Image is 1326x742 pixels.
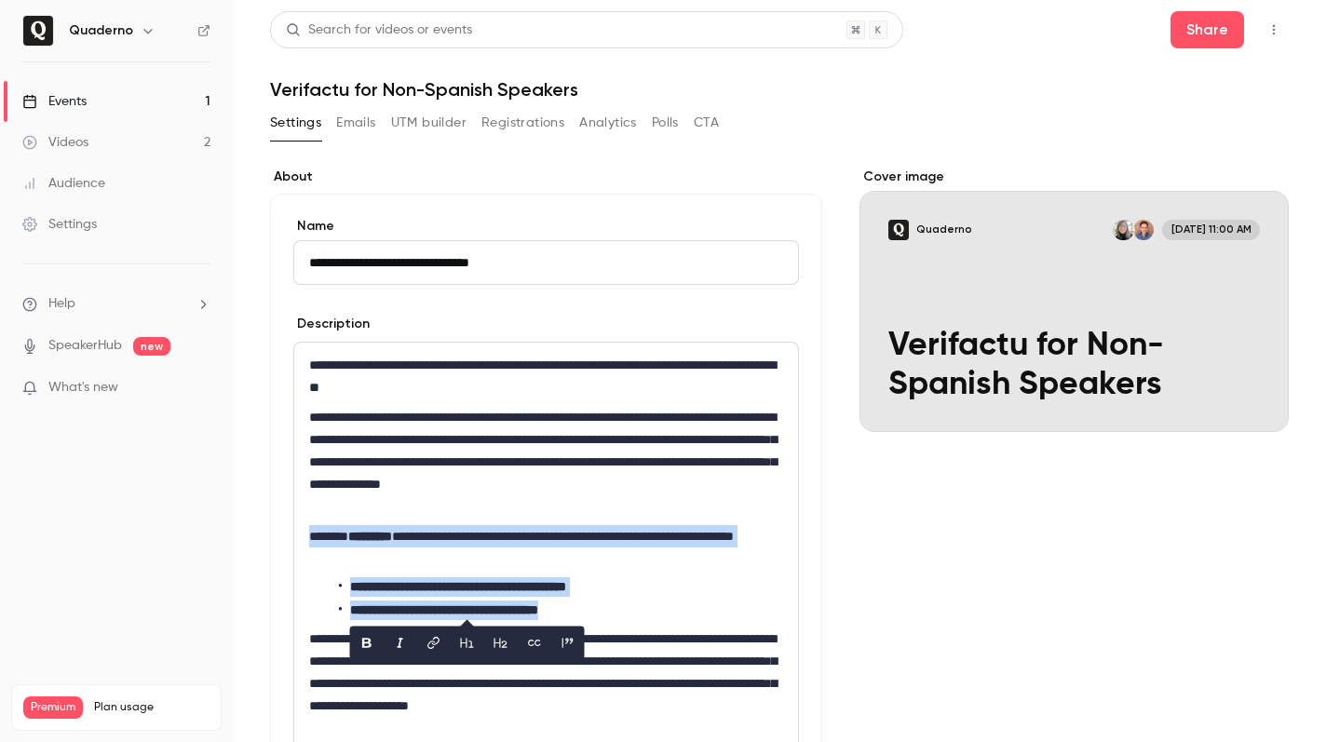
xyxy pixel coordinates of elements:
button: Analytics [579,108,637,138]
section: Cover image [859,168,1289,432]
span: new [133,337,170,356]
button: Emails [336,108,375,138]
button: UTM builder [391,108,467,138]
h6: Quaderno [69,21,133,40]
div: Search for videos or events [286,20,472,40]
button: Registrations [481,108,564,138]
button: Polls [652,108,679,138]
iframe: Noticeable Trigger [188,380,210,397]
button: italic [386,628,415,658]
div: Settings [22,215,97,234]
span: Premium [23,696,83,719]
button: bold [352,628,382,658]
button: CTA [694,108,719,138]
button: link [419,628,449,658]
li: help-dropdown-opener [22,294,210,314]
button: Share [1170,11,1244,48]
div: Events [22,92,87,111]
label: About [270,168,822,186]
span: Plan usage [94,700,210,715]
label: Name [293,217,799,236]
div: Videos [22,133,88,152]
button: Settings [270,108,321,138]
button: blockquote [553,628,583,658]
h1: Verifactu for Non-Spanish Speakers [270,78,1289,101]
label: Cover image [859,168,1289,186]
div: Audience [22,174,105,193]
img: Quaderno [23,16,53,46]
span: Help [48,294,75,314]
a: SpeakerHub [48,336,122,356]
label: Description [293,315,370,333]
span: What's new [48,378,118,398]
